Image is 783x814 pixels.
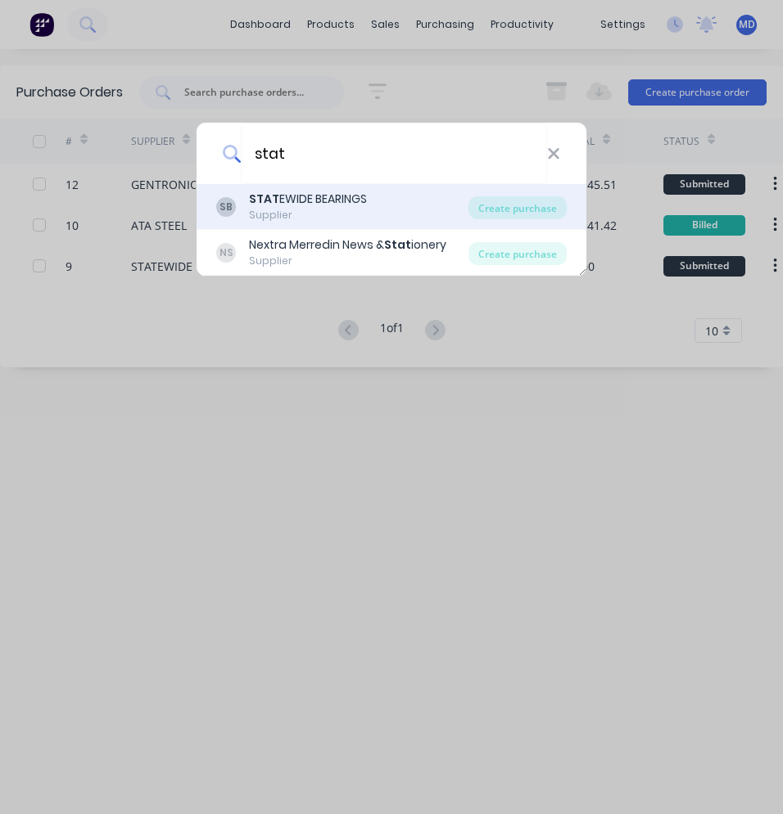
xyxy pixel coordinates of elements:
[249,254,446,268] div: Supplier
[249,191,279,207] b: STAT
[216,197,236,217] div: SB
[249,191,367,208] div: EWIDE BEARINGS
[249,236,446,254] div: Nextra Merredin News & ionery
[216,243,236,263] div: NS
[249,208,367,223] div: Supplier
[468,196,567,219] div: Create purchase
[241,123,547,184] input: Enter a supplier name to create a new order...
[384,236,411,253] b: Stat
[468,242,567,265] div: Create purchase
